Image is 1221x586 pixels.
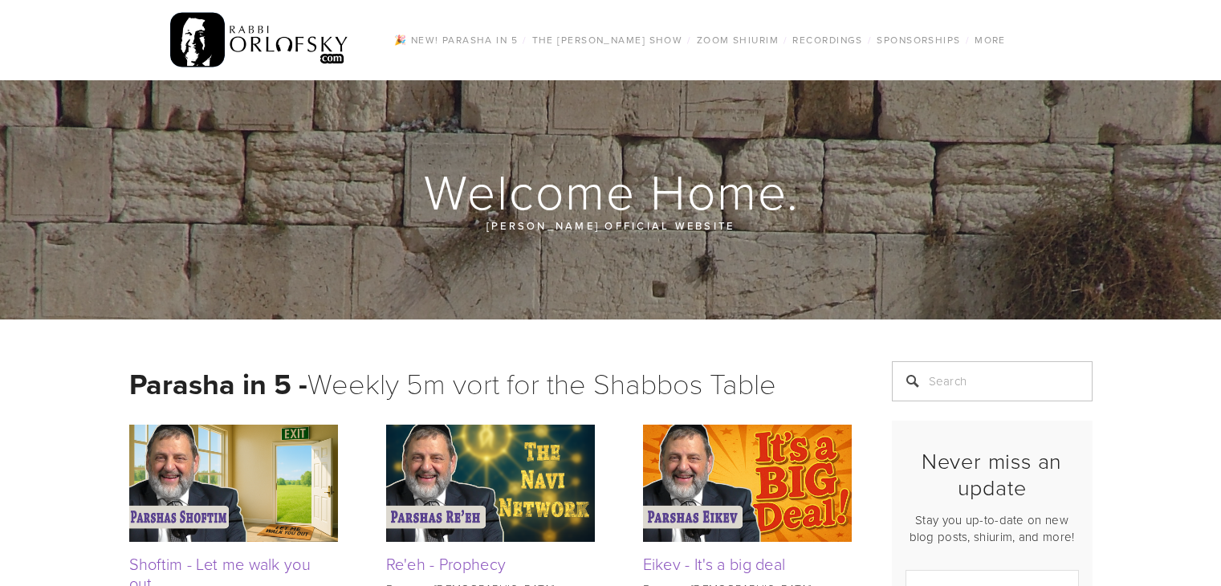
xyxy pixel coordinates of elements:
a: Zoom Shiurim [692,30,783,51]
input: Search [892,361,1093,401]
a: The [PERSON_NAME] Show [527,30,688,51]
img: Shoftim - Let me walk you out [129,425,338,542]
img: RabbiOrlofsky.com [170,9,349,71]
strong: Parasha in 5 - [129,363,307,405]
span: / [868,33,872,47]
span: / [523,33,527,47]
a: 🎉 NEW! Parasha in 5 [389,30,523,51]
span: / [783,33,788,47]
img: Re'eh - Prophecy [386,425,595,542]
p: Stay you up-to-date on new blog posts, shiurim, and more! [906,511,1079,545]
a: Eikev - It's a big deal [643,552,786,575]
span: / [966,33,970,47]
p: [PERSON_NAME] official website [226,217,996,234]
a: Sponsorships [872,30,965,51]
h2: Never miss an update [906,448,1079,500]
span: / [687,33,691,47]
h1: Welcome Home. [129,165,1094,217]
a: More [970,30,1011,51]
a: Re'eh - Prophecy [386,552,507,575]
img: Eikev - It's a big deal [643,425,852,542]
a: Recordings [788,30,867,51]
h1: Weekly 5m vort for the Shabbos Table [129,361,852,405]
